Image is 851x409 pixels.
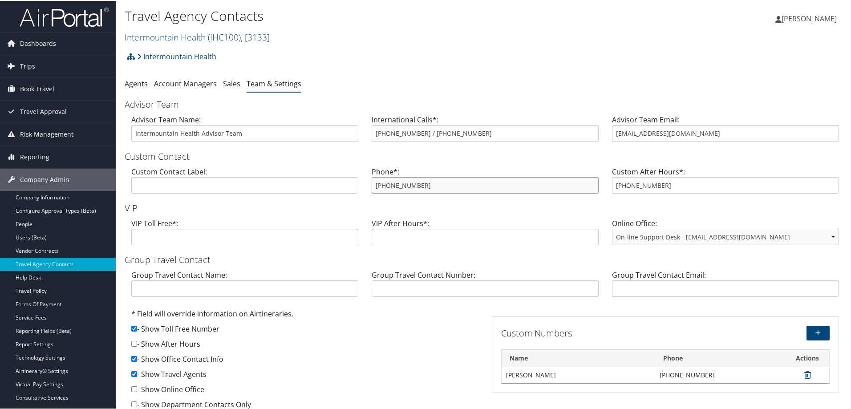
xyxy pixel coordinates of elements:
[605,166,846,200] div: Custom After Hours*:
[20,122,73,145] span: Risk Management
[20,77,54,99] span: Book Travel
[365,113,605,148] div: International Calls*:
[365,166,605,200] div: Phone*:
[605,217,846,251] div: Online Office:
[786,349,829,366] th: Actions: activate to sort column ascending
[20,6,109,27] img: airportal-logo.png
[20,32,56,54] span: Dashboards
[125,166,365,200] div: Custom Contact Label:
[20,145,49,167] span: Reporting
[655,366,786,382] td: [PHONE_NUMBER]
[125,78,148,88] a: Agents
[131,353,478,368] div: - Show Office Contact Info
[154,78,217,88] a: Account Managers
[125,6,605,24] h1: Travel Agency Contacts
[131,323,478,338] div: - Show Toll Free Number
[131,383,478,398] div: - Show Online Office
[131,308,478,323] div: * Field will override information on Airtineraries.
[208,30,241,42] span: ( IHC100 )
[20,168,69,190] span: Company Admin
[365,217,605,251] div: VIP After Hours*:
[223,78,240,88] a: Sales
[20,100,67,122] span: Travel Approval
[605,269,846,303] div: Group Travel Contact Email:
[365,269,605,303] div: Group Travel Contact Number:
[125,113,365,148] div: Advisor Team Name:
[501,326,718,339] h3: Custom Numbers
[125,30,270,42] a: Intermountain Health
[131,368,478,383] div: - Show Travel Agents
[125,150,846,162] h3: Custom Contact
[125,201,846,214] h3: VIP
[247,78,301,88] a: Team & Settings
[502,366,655,382] td: [PERSON_NAME]
[605,113,846,148] div: Advisor Team Email:
[782,13,837,23] span: [PERSON_NAME]
[125,253,846,265] h3: Group Travel Contact
[125,269,365,303] div: Group Travel Contact Name:
[775,4,846,31] a: [PERSON_NAME]
[137,47,216,65] a: Intermountain Health
[131,338,478,353] div: - Show After Hours
[20,54,35,77] span: Trips
[655,349,786,366] th: Phone: activate to sort column ascending
[502,349,655,366] th: Name: activate to sort column descending
[125,217,365,251] div: VIP Toll Free*:
[241,30,270,42] span: , [ 3133 ]
[125,97,846,110] h3: Advisor Team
